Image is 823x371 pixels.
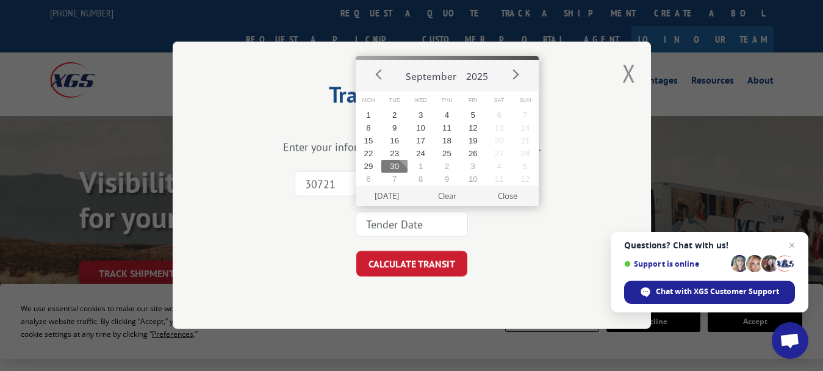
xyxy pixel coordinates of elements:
[486,147,512,160] button: 27
[512,92,539,109] span: Sun
[356,185,417,206] button: [DATE]
[356,173,382,185] button: 6
[434,121,460,134] button: 11
[234,140,590,154] div: Enter your information below to calculate transit time.
[408,160,434,173] button: 1
[434,173,460,185] button: 9
[622,57,636,89] button: Close modal
[512,134,539,147] button: 21
[461,60,493,88] button: 2025
[408,134,434,147] button: 17
[234,86,590,109] h2: Transit Calculator
[356,251,467,277] button: CALCULATE TRANSIT
[434,134,460,147] button: 18
[772,322,808,359] div: Open chat
[356,92,382,109] span: Mon
[381,109,408,121] button: 2
[512,173,539,185] button: 12
[512,147,539,160] button: 28
[460,134,486,147] button: 19
[370,65,389,84] button: Prev
[460,147,486,160] button: 26
[624,259,727,268] span: Support is online
[624,281,795,304] div: Chat with XGS Customer Support
[512,109,539,121] button: 7
[460,160,486,173] button: 3
[295,171,407,197] input: Origin Zip
[381,147,408,160] button: 23
[477,185,537,206] button: Close
[512,160,539,173] button: 5
[401,60,461,88] button: September
[434,92,460,109] span: Thu
[785,238,799,253] span: Close chat
[486,109,512,121] button: 6
[417,185,477,206] button: Clear
[460,173,486,185] button: 10
[434,147,460,160] button: 25
[356,160,382,173] button: 29
[408,147,434,160] button: 24
[381,160,408,173] button: 30
[356,121,382,134] button: 8
[486,173,512,185] button: 11
[434,109,460,121] button: 4
[486,134,512,147] button: 20
[381,134,408,147] button: 16
[486,92,512,109] span: Sat
[460,109,486,121] button: 5
[460,121,486,134] button: 12
[512,121,539,134] button: 14
[356,212,468,237] input: Tender Date
[408,109,434,121] button: 3
[356,109,382,121] button: 1
[460,92,486,109] span: Fri
[408,173,434,185] button: 8
[408,92,434,109] span: Wed
[408,121,434,134] button: 10
[624,240,795,250] span: Questions? Chat with us!
[434,160,460,173] button: 2
[356,134,382,147] button: 15
[381,92,408,109] span: Tue
[381,121,408,134] button: 9
[486,121,512,134] button: 13
[506,65,524,84] button: Next
[486,160,512,173] button: 4
[356,147,382,160] button: 22
[381,173,408,185] button: 7
[656,286,779,297] span: Chat with XGS Customer Support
